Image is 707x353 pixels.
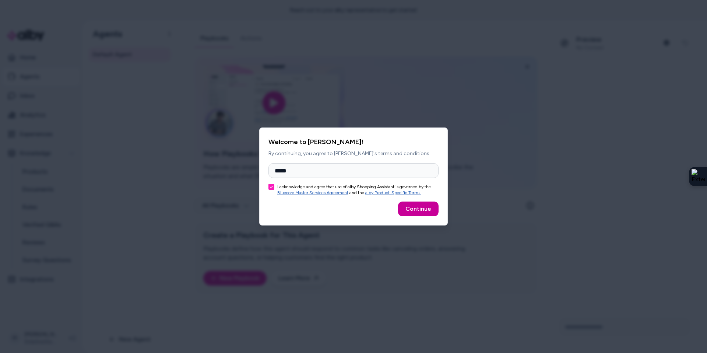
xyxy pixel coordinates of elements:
[268,150,439,157] p: By continuing, you agree to [PERSON_NAME]'s terms and conditions.
[277,184,439,196] label: I acknowledge and agree that use of alby Shopping Assistant is governed by the and the
[268,137,439,147] h2: Welcome to [PERSON_NAME]!
[277,190,348,195] a: Bluecore Master Services Agreement
[398,202,439,216] button: Continue
[365,190,421,195] a: alby Product-Specific Terms.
